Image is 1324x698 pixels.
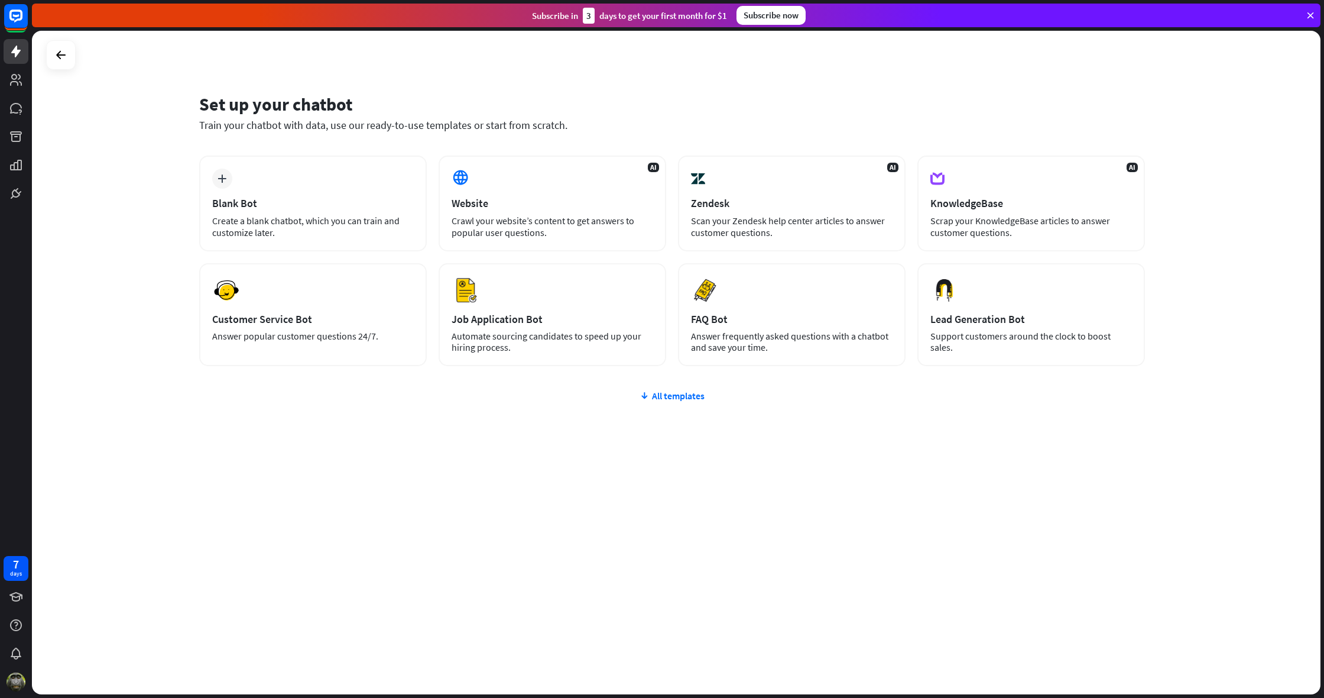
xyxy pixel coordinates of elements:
[13,559,19,570] div: 7
[583,8,595,24] div: 3
[532,8,727,24] div: Subscribe in days to get your first month for $1
[736,6,806,25] div: Subscribe now
[4,556,28,581] a: 7 days
[10,570,22,578] div: days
